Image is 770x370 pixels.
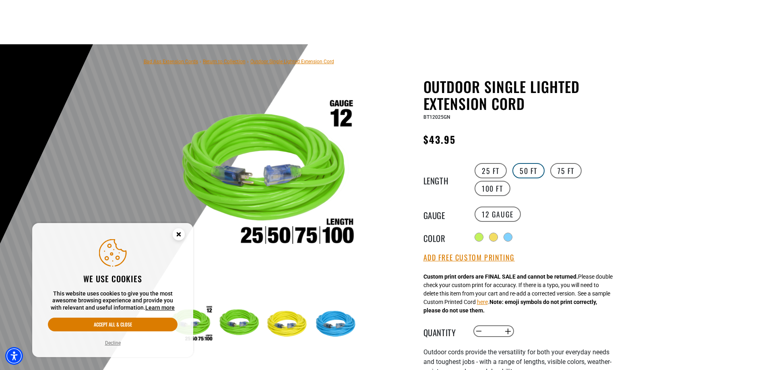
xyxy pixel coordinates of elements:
img: neon green [216,301,263,348]
button: Close this option [164,223,193,248]
strong: Note: emoji symbols do not print correctly, please do not use them. [423,299,597,314]
span: $43.95 [423,132,456,147]
label: 100 FT [475,181,510,196]
nav: breadcrumbs [144,56,334,66]
button: Accept all & close [48,318,178,331]
span: › [247,59,249,64]
label: 75 FT [550,163,582,178]
div: Please double check your custom print for accuracy. If there is a typo, you will need to delete t... [423,273,613,315]
h1: Outdoor Single Lighted Extension Cord [423,78,621,112]
div: Accessibility Menu [5,347,23,365]
p: This website uses cookies to give you the most awesome browsing experience and provide you with r... [48,290,178,312]
aside: Cookie Consent [32,223,193,358]
a: Bad Ass Extension Cords [144,59,198,64]
span: Outdoor Single Lighted Extension Cord [250,59,334,64]
button: Decline [103,339,123,347]
img: yellow [265,301,312,348]
legend: Length [423,174,464,185]
strong: Custom print orders are FINAL SALE and cannot be returned. [423,273,578,280]
label: 12 Gauge [475,207,521,222]
button: Add Free Custom Printing [423,253,515,262]
span: › [200,59,201,64]
span: BT12025GN [423,114,450,120]
legend: Color [423,232,464,242]
img: Blue [314,301,360,348]
a: This website uses cookies to give you the most awesome browsing experience and provide you with r... [145,304,175,311]
h2: We use cookies [48,273,178,284]
legend: Gauge [423,209,464,219]
label: 50 FT [512,163,545,178]
button: here [477,298,488,306]
label: Quantity [423,326,464,337]
label: 25 FT [475,163,507,178]
a: Return to Collection [203,59,246,64]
